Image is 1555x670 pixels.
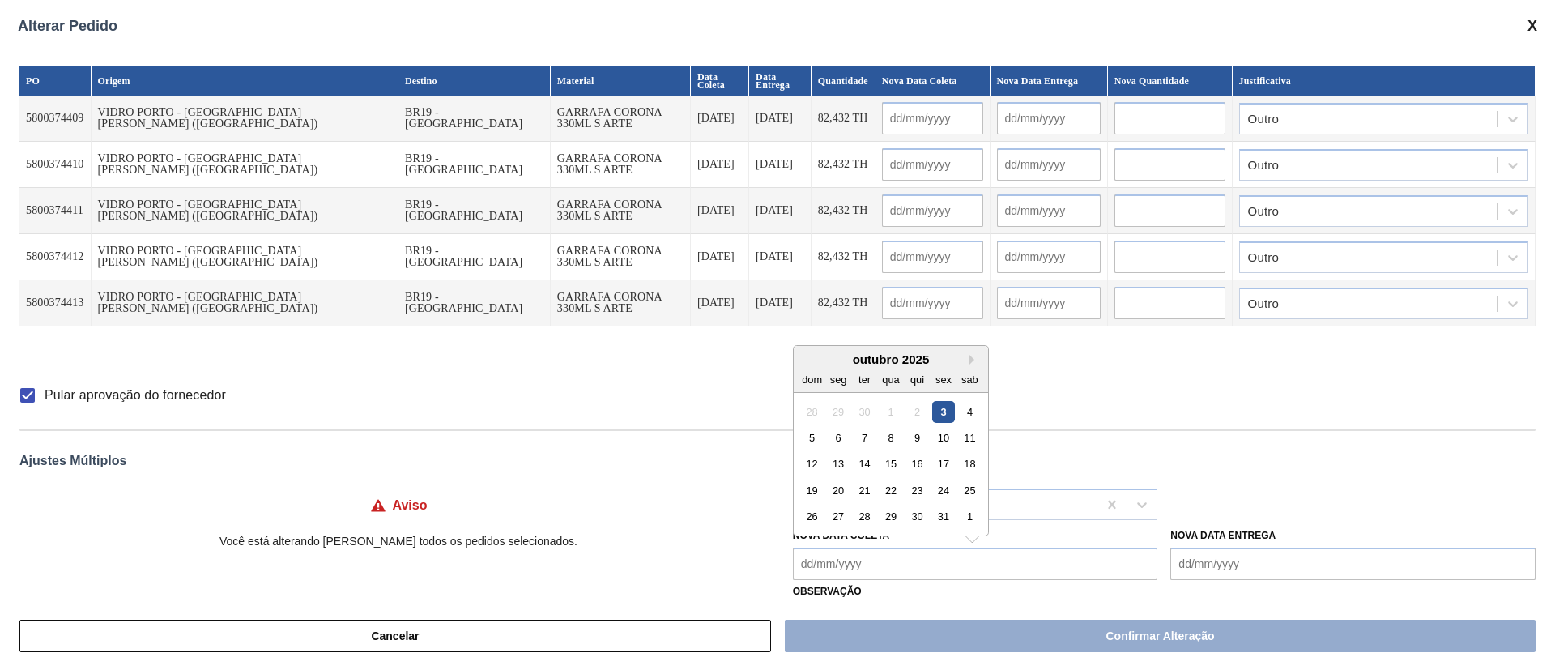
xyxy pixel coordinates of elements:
div: Choose domingo, 26 de outubro de 2025 [801,506,823,527]
td: [DATE] [749,96,812,142]
p: Você está alterando [PERSON_NAME] todos os pedidos selecionados. [19,535,777,548]
td: 5800374413 [19,280,92,326]
input: dd/mm/yyyy [882,287,983,319]
div: Choose domingo, 19 de outubro de 2025 [801,480,823,501]
td: VIDRO PORTO - [GEOGRAPHIC_DATA][PERSON_NAME] ([GEOGRAPHIC_DATA]) [92,280,398,326]
td: BR19 - [GEOGRAPHIC_DATA] [398,234,551,280]
div: Choose terça-feira, 21 de outubro de 2025 [854,480,875,501]
td: GARRAFA CORONA 330ML S ARTE [551,234,691,280]
td: [DATE] [691,188,749,234]
div: Outro [1248,206,1279,217]
td: 5800374411 [19,188,92,234]
td: 82,432 TH [812,280,875,326]
th: Data Coleta [691,66,749,96]
div: Choose sexta-feira, 10 de outubro de 2025 [932,427,954,449]
div: Outro [1248,298,1279,309]
div: outubro 2025 [794,352,988,366]
div: qua [880,368,901,390]
div: Choose segunda-feira, 13 de outubro de 2025 [827,453,849,475]
div: Choose sexta-feira, 17 de outubro de 2025 [932,453,954,475]
div: Choose domingo, 5 de outubro de 2025 [801,427,823,449]
td: 82,432 TH [812,142,875,188]
th: Nova Quantidade [1108,66,1233,96]
input: dd/mm/yyyy [882,241,983,273]
th: Quantidade [812,66,875,96]
td: VIDRO PORTO - [GEOGRAPHIC_DATA][PERSON_NAME] ([GEOGRAPHIC_DATA]) [92,188,398,234]
div: Not available segunda-feira, 29 de setembro de 2025 [827,400,849,422]
th: Destino [398,66,551,96]
div: Choose sexta-feira, 24 de outubro de 2025 [932,480,954,501]
div: Choose sexta-feira, 31 de outubro de 2025 [932,506,954,527]
td: [DATE] [691,142,749,188]
th: Origem [92,66,398,96]
input: dd/mm/yyyy [997,287,1101,319]
div: Outro [1248,160,1279,171]
td: [DATE] [691,280,749,326]
div: Choose sábado, 4 de outubro de 2025 [959,400,981,422]
div: Choose quinta-feira, 23 de outubro de 2025 [906,480,928,501]
div: Outro [1248,113,1279,125]
div: Choose quarta-feira, 15 de outubro de 2025 [880,453,901,475]
input: dd/mm/yyyy [997,148,1101,181]
input: dd/mm/yyyy [997,194,1101,227]
input: dd/mm/yyyy [882,148,983,181]
div: Not available terça-feira, 30 de setembro de 2025 [854,400,875,422]
div: Choose sábado, 11 de outubro de 2025 [959,427,981,449]
th: PO [19,66,92,96]
label: Nova Data Entrega [1170,530,1276,541]
div: Choose sábado, 1 de novembro de 2025 [959,506,981,527]
th: Data Entrega [749,66,812,96]
div: Choose segunda-feira, 27 de outubro de 2025 [827,506,849,527]
label: Nova Data Coleta [793,530,890,541]
td: BR19 - [GEOGRAPHIC_DATA] [398,96,551,142]
td: VIDRO PORTO - [GEOGRAPHIC_DATA][PERSON_NAME] ([GEOGRAPHIC_DATA]) [92,96,398,142]
input: dd/mm/yyyy [1170,548,1536,580]
td: 82,432 TH [812,188,875,234]
td: BR19 - [GEOGRAPHIC_DATA] [398,280,551,326]
div: Choose quarta-feira, 29 de outubro de 2025 [880,506,901,527]
th: Nova Data Entrega [991,66,1108,96]
td: VIDRO PORTO - [GEOGRAPHIC_DATA][PERSON_NAME] ([GEOGRAPHIC_DATA]) [92,142,398,188]
th: Nova Data Coleta [875,66,991,96]
div: Choose sábado, 25 de outubro de 2025 [959,480,981,501]
td: VIDRO PORTO - [GEOGRAPHIC_DATA][PERSON_NAME] ([GEOGRAPHIC_DATA]) [92,234,398,280]
td: GARRAFA CORONA 330ML S ARTE [551,96,691,142]
div: Not available quarta-feira, 1 de outubro de 2025 [880,400,901,422]
th: Justificativa [1233,66,1536,96]
input: dd/mm/yyyy [882,194,983,227]
td: [DATE] [749,234,812,280]
div: Choose segunda-feira, 6 de outubro de 2025 [827,427,849,449]
td: [DATE] [749,188,812,234]
td: GARRAFA CORONA 330ML S ARTE [551,142,691,188]
div: Choose terça-feira, 14 de outubro de 2025 [854,453,875,475]
label: Observação [793,580,1536,604]
h4: Aviso [393,498,428,513]
span: Alterar Pedido [18,18,117,35]
div: Choose terça-feira, 7 de outubro de 2025 [854,427,875,449]
div: qui [906,368,928,390]
td: GARRAFA CORONA 330ML S ARTE [551,280,691,326]
td: GARRAFA CORONA 330ML S ARTE [551,188,691,234]
div: dom [801,368,823,390]
td: BR19 - [GEOGRAPHIC_DATA] [398,142,551,188]
div: Choose terça-feira, 28 de outubro de 2025 [854,506,875,527]
input: dd/mm/yyyy [882,102,983,134]
input: dd/mm/yyyy [997,102,1101,134]
div: sab [959,368,981,390]
div: Not available domingo, 28 de setembro de 2025 [801,400,823,422]
div: Choose domingo, 12 de outubro de 2025 [801,453,823,475]
button: Next Month [969,354,980,365]
td: [DATE] [749,280,812,326]
td: BR19 - [GEOGRAPHIC_DATA] [398,188,551,234]
div: Choose sábado, 18 de outubro de 2025 [959,453,981,475]
div: Not available quinta-feira, 2 de outubro de 2025 [906,400,928,422]
td: 82,432 TH [812,234,875,280]
span: Pular aprovação do fornecedor [45,386,226,405]
input: dd/mm/yyyy [793,548,1158,580]
div: Choose quinta-feira, 9 de outubro de 2025 [906,427,928,449]
input: dd/mm/yyyy [997,241,1101,273]
div: Outro [1248,252,1279,263]
div: seg [827,368,849,390]
div: month 2025-10 [799,398,982,529]
td: 5800374410 [19,142,92,188]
